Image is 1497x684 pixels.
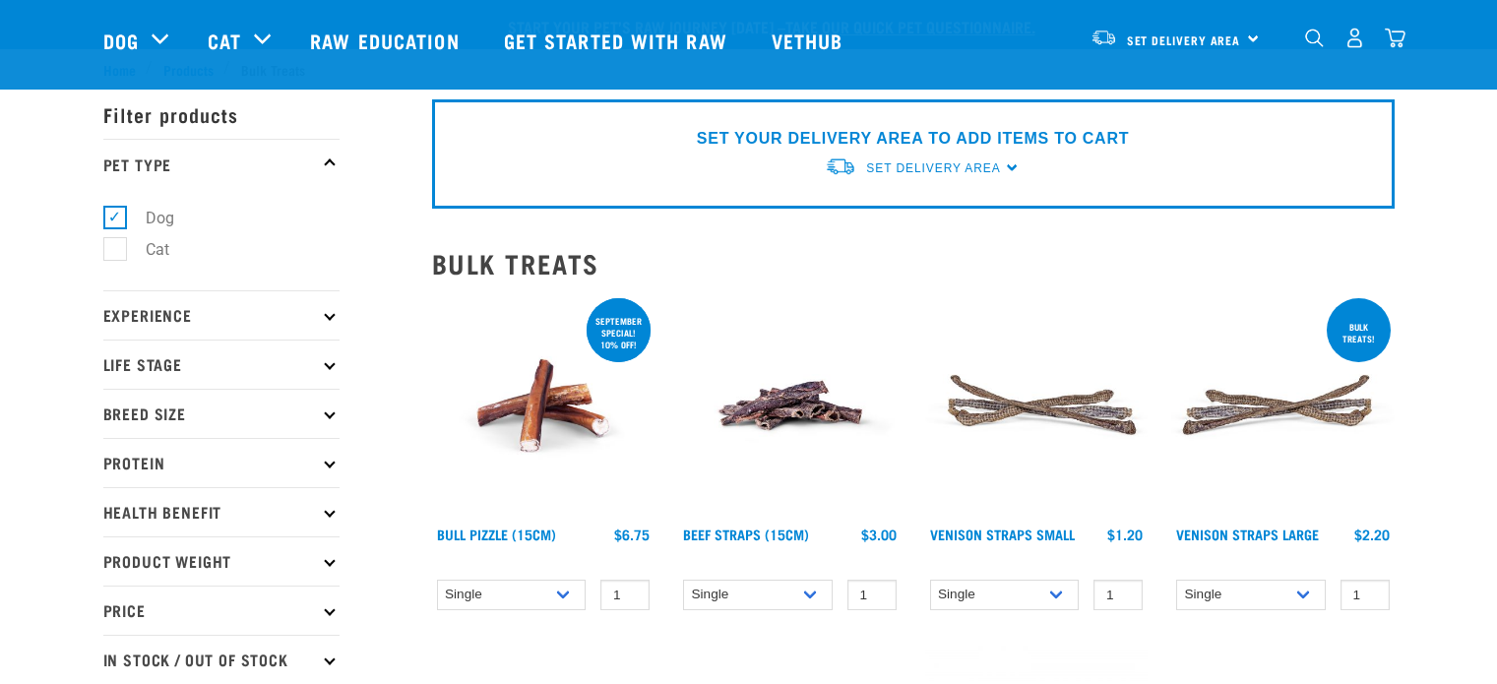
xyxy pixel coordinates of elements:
[114,206,182,230] label: Dog
[1127,36,1241,43] span: Set Delivery Area
[103,438,340,487] p: Protein
[697,127,1129,151] p: SET YOUR DELIVERY AREA TO ADD ITEMS TO CART
[103,389,340,438] p: Breed Size
[103,90,340,139] p: Filter products
[103,536,340,586] p: Product Weight
[925,294,1149,518] img: Venison Straps
[432,248,1395,279] h2: Bulk Treats
[1107,527,1143,542] div: $1.20
[103,340,340,389] p: Life Stage
[861,527,897,542] div: $3.00
[1327,312,1391,353] div: BULK TREATS!
[683,530,809,537] a: Beef Straps (15cm)
[290,1,483,80] a: Raw Education
[103,290,340,340] p: Experience
[1341,580,1390,610] input: 1
[208,26,241,55] a: Cat
[103,26,139,55] a: Dog
[103,487,340,536] p: Health Benefit
[866,161,1000,175] span: Set Delivery Area
[114,237,177,262] label: Cat
[600,580,650,610] input: 1
[1344,28,1365,48] img: user.png
[678,294,902,518] img: Raw Essentials Beef Straps 15cm 6 Pack
[587,306,651,359] div: September special! 10% off!
[1176,530,1319,537] a: Venison Straps Large
[1354,527,1390,542] div: $2.20
[103,586,340,635] p: Price
[1305,29,1324,47] img: home-icon-1@2x.png
[484,1,752,80] a: Get started with Raw
[437,530,556,537] a: Bull Pizzle (15cm)
[1171,294,1395,518] img: Stack of 3 Venison Straps Treats for Pets
[1093,580,1143,610] input: 1
[1385,28,1405,48] img: home-icon@2x.png
[847,580,897,610] input: 1
[103,139,340,188] p: Pet Type
[103,635,340,684] p: In Stock / Out Of Stock
[432,294,655,518] img: Bull Pizzle
[752,1,868,80] a: Vethub
[930,530,1075,537] a: Venison Straps Small
[614,527,650,542] div: $6.75
[825,156,856,177] img: van-moving.png
[1091,29,1117,46] img: van-moving.png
